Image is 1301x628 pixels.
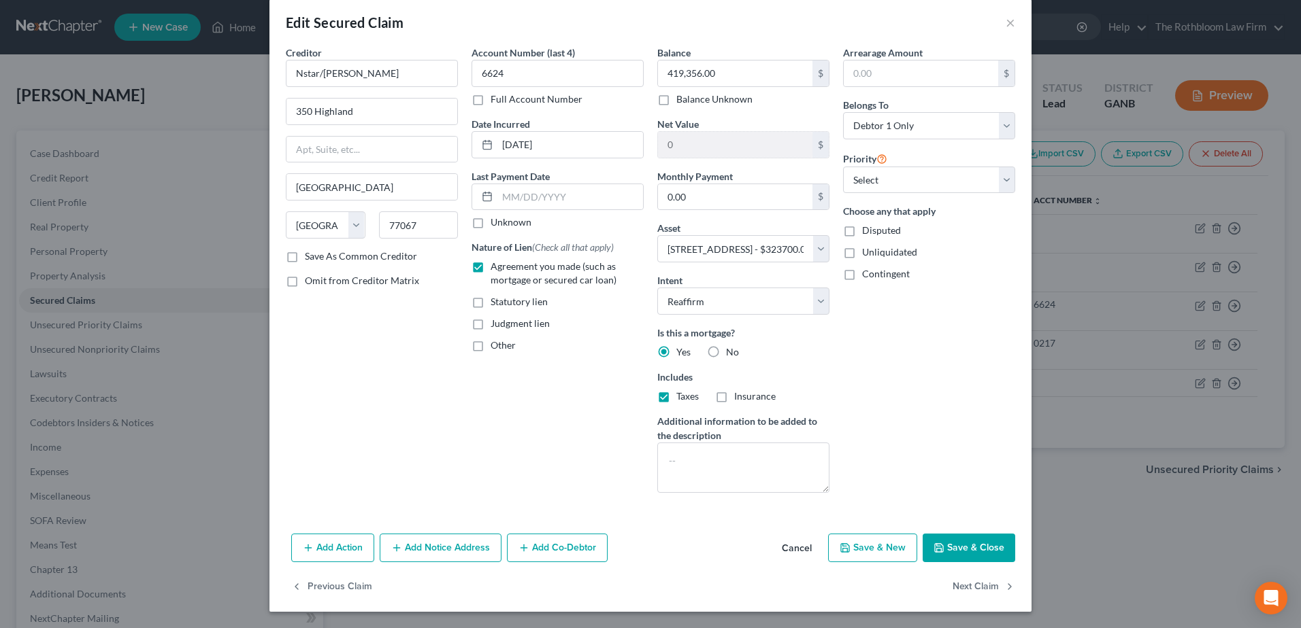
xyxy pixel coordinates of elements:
[676,390,699,402] span: Taxes
[657,370,829,384] label: Includes
[491,215,531,229] label: Unknown
[657,117,699,131] label: Net Value
[286,60,458,87] input: Search creditor by name...
[472,169,550,184] label: Last Payment Date
[472,117,530,131] label: Date Incurred
[286,174,457,200] input: Enter city...
[532,241,614,253] span: (Check all that apply)
[1255,582,1287,614] div: Open Intercom Messenger
[286,137,457,162] input: Apt, Suite, etc...
[843,204,1015,218] label: Choose any that apply
[491,92,582,106] label: Full Account Number
[843,99,889,111] span: Belongs To
[953,573,1015,601] button: Next Claim
[1006,14,1015,31] button: ×
[657,326,829,340] label: Is this a mortgage?
[491,317,550,329] span: Judgment lien
[305,275,419,286] span: Omit from Creditor Matrix
[491,296,548,307] span: Statutory lien
[497,184,643,210] input: MM/DD/YYYY
[286,13,404,32] div: Edit Secured Claim
[812,132,829,158] div: $
[507,534,608,562] button: Add Co-Debtor
[657,169,733,184] label: Monthly Payment
[828,534,917,562] button: Save & New
[472,60,644,87] input: XXXX
[291,573,372,601] button: Previous Claim
[812,60,829,86] div: $
[676,92,753,106] label: Balance Unknown
[472,240,614,254] label: Nature of Lien
[657,414,829,442] label: Additional information to be added to the description
[843,46,923,60] label: Arrearage Amount
[380,534,501,562] button: Add Notice Address
[998,60,1015,86] div: $
[305,249,417,263] label: Save As Common Creditor
[491,260,616,285] span: Agreement you made (such as mortgage or secured car loan)
[771,535,823,562] button: Cancel
[862,268,910,279] span: Contingent
[658,132,812,158] input: 0.00
[657,273,682,287] label: Intent
[657,222,680,234] span: Asset
[472,46,575,60] label: Account Number (last 4)
[844,60,998,86] input: 0.00
[843,150,887,167] label: Priority
[923,534,1015,562] button: Save & Close
[734,390,776,402] span: Insurance
[726,346,739,357] span: No
[286,99,457,124] input: Enter address...
[658,184,812,210] input: 0.00
[657,46,691,60] label: Balance
[862,246,917,258] span: Unliquidated
[291,534,374,562] button: Add Action
[658,60,812,86] input: 0.00
[286,47,322,58] span: Creditor
[379,211,459,239] input: Enter zip...
[676,346,691,357] span: Yes
[491,339,516,351] span: Other
[812,184,829,210] div: $
[862,224,901,236] span: Disputed
[497,132,643,158] input: MM/DD/YYYY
